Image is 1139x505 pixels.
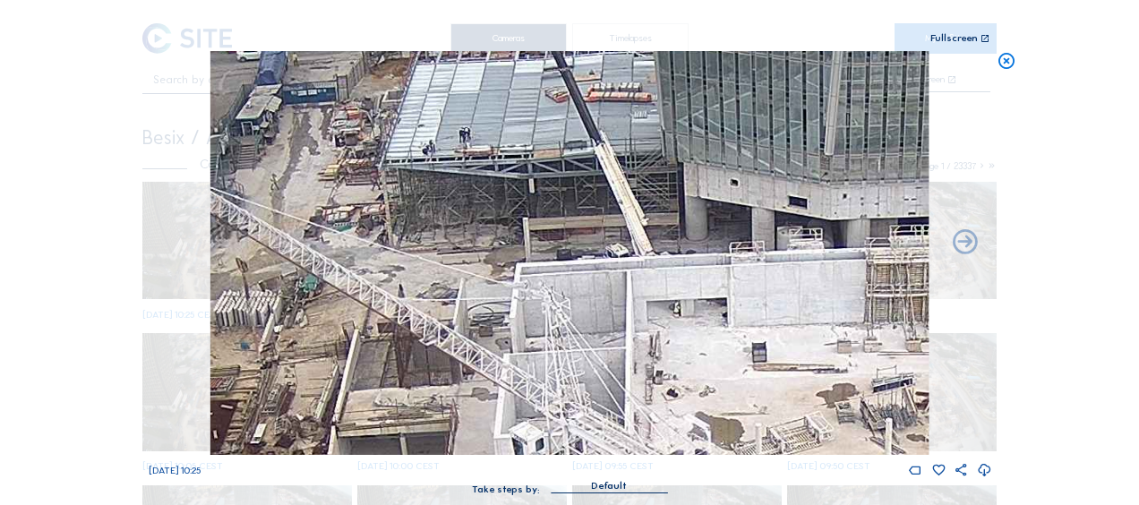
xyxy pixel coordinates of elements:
[930,33,978,44] div: Fullscreen
[551,478,667,492] div: Default
[472,484,540,494] div: Take steps by:
[950,228,980,258] i: Back
[591,478,627,494] div: Default
[149,465,201,476] span: [DATE] 10:25
[210,51,929,455] img: Image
